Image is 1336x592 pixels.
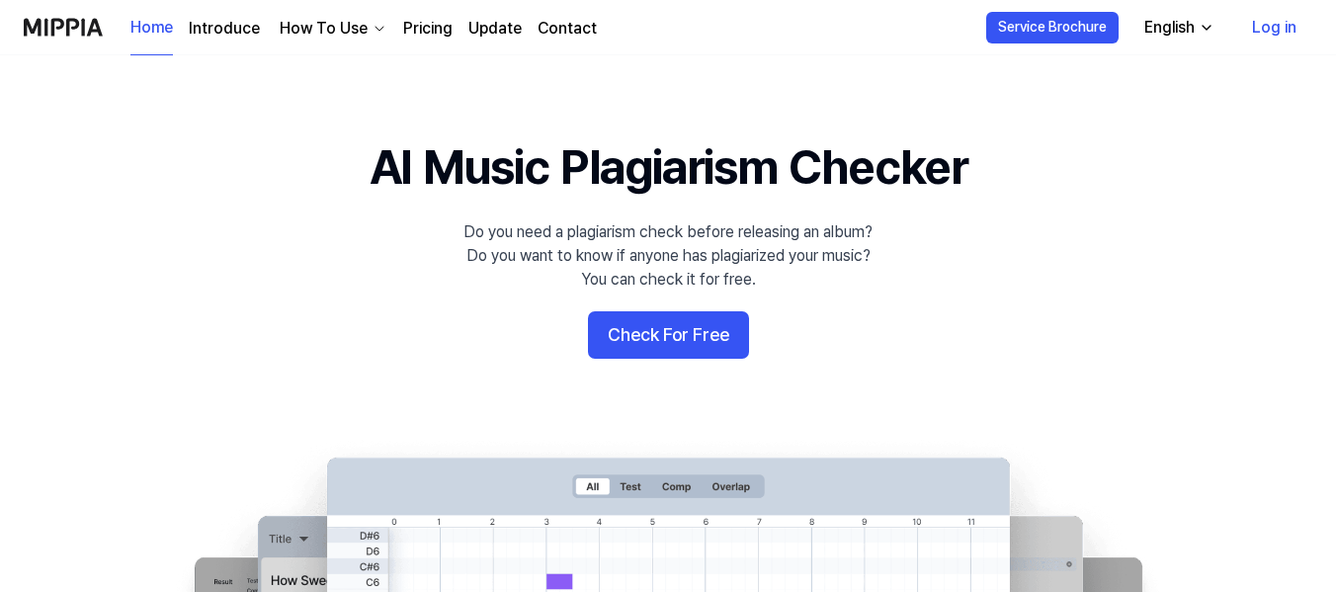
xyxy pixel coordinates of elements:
[276,17,387,41] button: How To Use
[463,220,873,292] div: Do you need a plagiarism check before releasing an album? Do you want to know if anyone has plagi...
[468,17,522,41] a: Update
[403,17,453,41] a: Pricing
[370,134,967,201] h1: AI Music Plagiarism Checker
[1128,8,1226,47] button: English
[986,12,1119,43] button: Service Brochure
[1140,16,1199,40] div: English
[588,311,749,359] button: Check For Free
[189,17,260,41] a: Introduce
[538,17,597,41] a: Contact
[276,17,372,41] div: How To Use
[130,1,173,55] a: Home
